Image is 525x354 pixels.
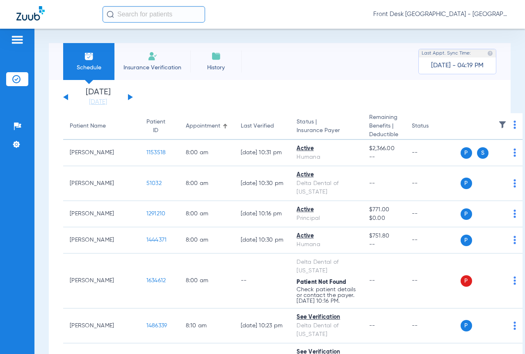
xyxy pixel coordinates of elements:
img: hamburger-icon [11,35,24,45]
div: Active [297,171,356,179]
div: Delta Dental of [US_STATE] [297,179,356,196]
span: $751.80 [369,232,399,240]
div: Humana [297,153,356,162]
td: [PERSON_NAME] [63,201,140,227]
span: -- [369,153,399,162]
div: Last Verified [241,122,284,130]
td: 8:00 AM [179,201,234,227]
td: 8:10 AM [179,308,234,343]
th: Remaining Benefits | [363,113,405,140]
img: History [211,51,221,61]
img: Zuub Logo [16,6,45,21]
span: [DATE] - 04:19 PM [431,62,484,70]
div: Delta Dental of [US_STATE] [297,322,356,339]
td: [DATE] 10:16 PM [234,201,290,227]
td: -- [405,140,461,166]
span: $771.00 [369,206,399,214]
img: Manual Insurance Verification [148,51,157,61]
td: [DATE] 10:30 PM [234,166,290,201]
td: -- [405,254,461,308]
img: filter.svg [498,121,507,129]
td: [DATE] 10:30 PM [234,227,290,254]
p: Check patient details or contact the payer. [DATE] 10:16 PM. [297,287,356,304]
td: [DATE] 10:23 PM [234,308,290,343]
td: [PERSON_NAME] [63,140,140,166]
img: group-dot-blue.svg [514,236,516,244]
th: Status | [290,113,362,140]
span: 1444371 [146,237,167,243]
span: 51032 [146,180,162,186]
img: group-dot-blue.svg [514,179,516,187]
td: [PERSON_NAME] [63,227,140,254]
span: Deductible [369,130,399,139]
div: Patient ID [146,118,173,135]
span: 1486339 [146,323,167,329]
td: 8:00 AM [179,166,234,201]
td: -- [405,201,461,227]
img: group-dot-blue.svg [514,210,516,218]
img: group-dot-blue.svg [514,121,516,129]
img: group-dot-blue.svg [514,276,516,285]
span: -- [369,323,375,329]
td: 8:00 AM [179,254,234,308]
div: Humana [297,240,356,249]
th: Status [405,113,461,140]
div: Patient Name [70,122,106,130]
td: -- [405,166,461,201]
span: 1634612 [146,278,166,283]
td: -- [405,227,461,254]
div: Patient Name [70,122,133,130]
img: Search Icon [107,11,114,18]
img: group-dot-blue.svg [514,148,516,157]
td: 8:00 AM [179,140,234,166]
span: Last Appt. Sync Time: [422,49,471,57]
span: P [461,320,472,331]
div: Active [297,144,356,153]
td: -- [234,254,290,308]
span: Schedule [69,64,108,72]
span: P [461,178,472,189]
span: $0.00 [369,214,399,223]
span: Patient Not Found [297,279,346,285]
span: P [461,275,472,287]
div: Last Verified [241,122,274,130]
span: -- [369,180,375,186]
span: Insurance Verification [121,64,184,72]
div: Active [297,232,356,240]
span: P [461,235,472,246]
div: Appointment [186,122,220,130]
td: [PERSON_NAME] [63,254,140,308]
span: Front Desk [GEOGRAPHIC_DATA] - [GEOGRAPHIC_DATA] | My Community Dental Centers [373,10,509,18]
span: Insurance Payer [297,126,356,135]
div: Patient ID [146,118,165,135]
img: Schedule [84,51,94,61]
div: See Verification [297,313,356,322]
td: [PERSON_NAME] [63,308,140,343]
span: S [477,147,488,159]
td: [DATE] 10:31 PM [234,140,290,166]
iframe: Chat Widget [484,315,525,354]
td: -- [405,308,461,343]
span: P [461,208,472,220]
span: $2,366.00 [369,144,399,153]
li: [DATE] [73,88,123,106]
div: Principal [297,214,356,223]
span: P [461,147,472,159]
td: 8:00 AM [179,227,234,254]
div: Active [297,206,356,214]
span: -- [369,278,375,283]
span: -- [369,240,399,249]
td: [PERSON_NAME] [63,166,140,201]
div: Delta Dental of [US_STATE] [297,258,356,275]
span: 1153518 [146,150,166,155]
input: Search for patients [103,6,205,23]
div: Appointment [186,122,228,130]
span: 1291210 [146,211,166,217]
a: [DATE] [73,98,123,106]
img: last sync help info [487,50,493,56]
span: History [196,64,235,72]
